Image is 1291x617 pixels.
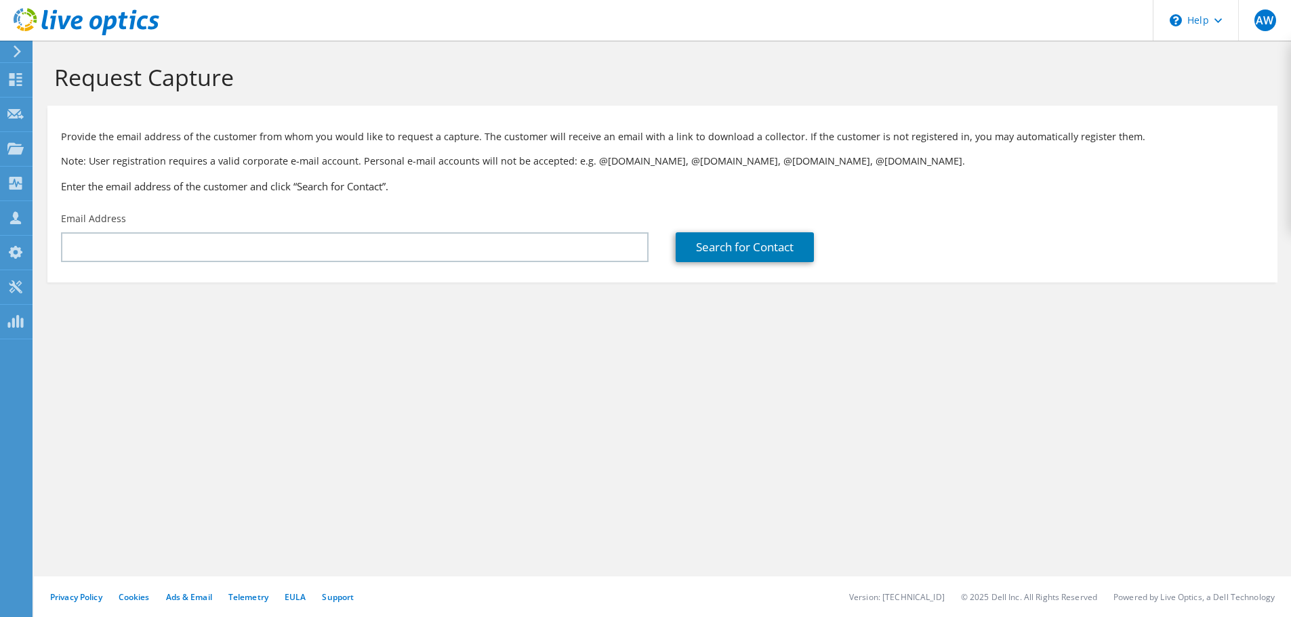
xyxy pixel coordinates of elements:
[119,591,150,603] a: Cookies
[1254,9,1276,31] span: AW
[61,129,1264,144] p: Provide the email address of the customer from whom you would like to request a capture. The cust...
[1113,591,1275,603] li: Powered by Live Optics, a Dell Technology
[61,179,1264,194] h3: Enter the email address of the customer and click “Search for Contact”.
[61,212,126,226] label: Email Address
[849,591,945,603] li: Version: [TECHNICAL_ID]
[228,591,268,603] a: Telemetry
[961,591,1097,603] li: © 2025 Dell Inc. All Rights Reserved
[61,154,1264,169] p: Note: User registration requires a valid corporate e-mail account. Personal e-mail accounts will ...
[322,591,354,603] a: Support
[676,232,814,262] a: Search for Contact
[285,591,306,603] a: EULA
[54,63,1264,91] h1: Request Capture
[166,591,212,603] a: Ads & Email
[1170,14,1182,26] svg: \n
[50,591,102,603] a: Privacy Policy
